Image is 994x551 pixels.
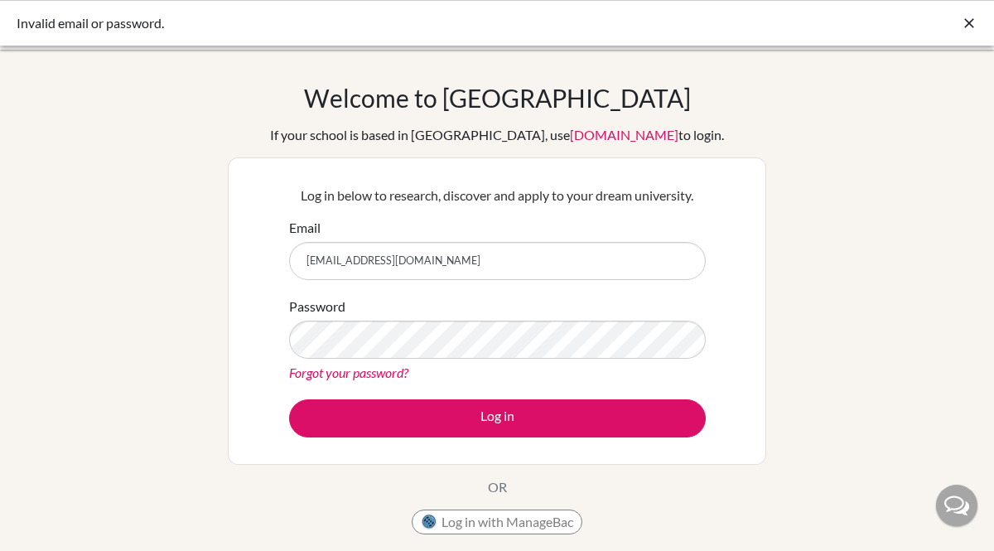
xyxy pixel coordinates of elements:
[17,13,729,33] div: Invalid email or password.
[289,186,706,205] p: Log in below to research, discover and apply to your dream university.
[304,83,691,113] h1: Welcome to [GEOGRAPHIC_DATA]
[270,125,724,145] div: If your school is based in [GEOGRAPHIC_DATA], use to login.
[289,218,321,238] label: Email
[289,297,345,317] label: Password
[412,510,582,534] button: Log in with ManageBac
[488,477,507,497] p: OR
[289,399,706,437] button: Log in
[289,365,408,380] a: Forgot your password?
[570,127,678,143] a: [DOMAIN_NAME]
